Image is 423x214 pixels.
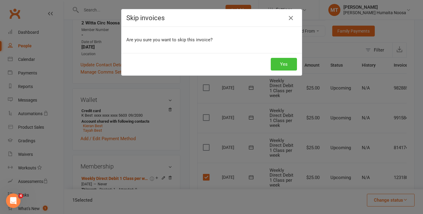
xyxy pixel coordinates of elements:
[126,14,297,22] h4: Skip invoices
[6,194,21,208] iframe: Intercom live chat
[271,58,297,71] button: Yes
[18,194,23,198] span: 4
[286,13,296,23] button: Close
[126,37,213,42] span: Are you sure you want to skip this invoice?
